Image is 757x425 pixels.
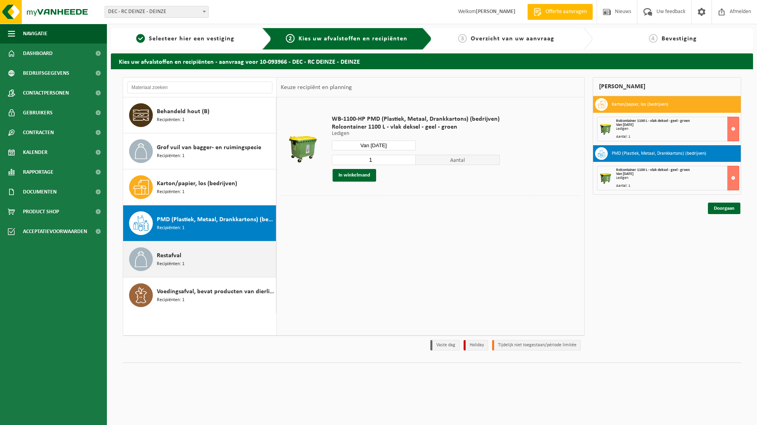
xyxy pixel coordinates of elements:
[616,184,739,188] div: Aantal: 1
[105,6,208,17] span: DEC - RC DEINZE - DEINZE
[123,277,276,313] button: Voedingsafval, bevat producten van dierlijke oorsprong, onverpakt, categorie 3 Recipiënten: 1
[157,224,184,232] span: Recipiënten: 1
[616,172,633,176] strong: Van [DATE]
[115,34,256,44] a: 1Selecteer hier een vestiging
[111,53,753,69] h2: Kies uw afvalstoffen en recipiënten - aanvraag voor 10-093966 - DEC - RC DEINZE - DEINZE
[616,176,739,180] div: Ledigen
[708,203,740,214] a: Doorgaan
[149,36,234,42] span: Selecteer hier een vestiging
[157,107,209,116] span: Behandeld hout (B)
[123,241,276,277] button: Restafval Recipiënten: 1
[23,162,53,182] span: Rapportage
[616,127,739,131] div: Ledigen
[544,8,589,16] span: Offerte aanvragen
[332,131,500,137] p: Ledigen
[593,77,742,96] div: [PERSON_NAME]
[430,340,460,351] li: Vaste dag
[157,152,184,160] span: Recipiënten: 1
[616,168,690,172] span: Rolcontainer 1100 L - vlak deksel - geel - groen
[332,115,500,123] span: WB-1100-HP PMD (Plastiek, Metaal, Drankkartons) (bedrijven)
[23,24,48,44] span: Navigatie
[123,205,276,241] button: PMD (Plastiek, Metaal, Drankkartons) (bedrijven) Recipiënten: 1
[612,147,706,160] h3: PMD (Plastiek, Metaal, Drankkartons) (bedrijven)
[23,123,54,142] span: Contracten
[527,4,593,20] a: Offerte aanvragen
[123,97,276,133] button: Behandeld hout (B) Recipiënten: 1
[23,44,53,63] span: Dashboard
[286,34,295,43] span: 2
[464,340,488,351] li: Holiday
[616,119,690,123] span: Rolcontainer 1100 L - vlak deksel - geel - groen
[416,155,500,165] span: Aantal
[123,169,276,205] button: Karton/papier, los (bedrijven) Recipiënten: 1
[105,6,209,18] span: DEC - RC DEINZE - DEINZE
[612,98,668,111] h3: Karton/papier, los (bedrijven)
[157,116,184,124] span: Recipiënten: 1
[23,103,53,123] span: Gebruikers
[157,188,184,196] span: Recipiënten: 1
[157,287,274,296] span: Voedingsafval, bevat producten van dierlijke oorsprong, onverpakt, categorie 3
[127,82,272,93] input: Materiaal zoeken
[23,63,69,83] span: Bedrijfsgegevens
[23,142,48,162] span: Kalender
[616,135,739,139] div: Aantal: 1
[332,123,500,131] span: Rolcontainer 1100 L - vlak deksel - geel - groen
[23,182,57,202] span: Documenten
[157,179,237,188] span: Karton/papier, los (bedrijven)
[471,36,554,42] span: Overzicht van uw aanvraag
[277,78,356,97] div: Keuze recipiënt en planning
[157,296,184,304] span: Recipiënten: 1
[458,34,467,43] span: 3
[333,169,376,182] button: In winkelmand
[649,34,658,43] span: 4
[23,83,69,103] span: Contactpersonen
[157,260,184,268] span: Recipiënten: 1
[136,34,145,43] span: 1
[662,36,697,42] span: Bevestiging
[616,123,633,127] strong: Van [DATE]
[23,222,87,241] span: Acceptatievoorwaarden
[157,251,181,260] span: Restafval
[492,340,581,351] li: Tijdelijk niet toegestaan/période limitée
[157,215,274,224] span: PMD (Plastiek, Metaal, Drankkartons) (bedrijven)
[299,36,407,42] span: Kies uw afvalstoffen en recipiënten
[476,9,515,15] strong: [PERSON_NAME]
[157,143,261,152] span: Grof vuil van bagger- en ruimingspecie
[332,140,416,150] input: Selecteer datum
[123,133,276,169] button: Grof vuil van bagger- en ruimingspecie Recipiënten: 1
[23,202,59,222] span: Product Shop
